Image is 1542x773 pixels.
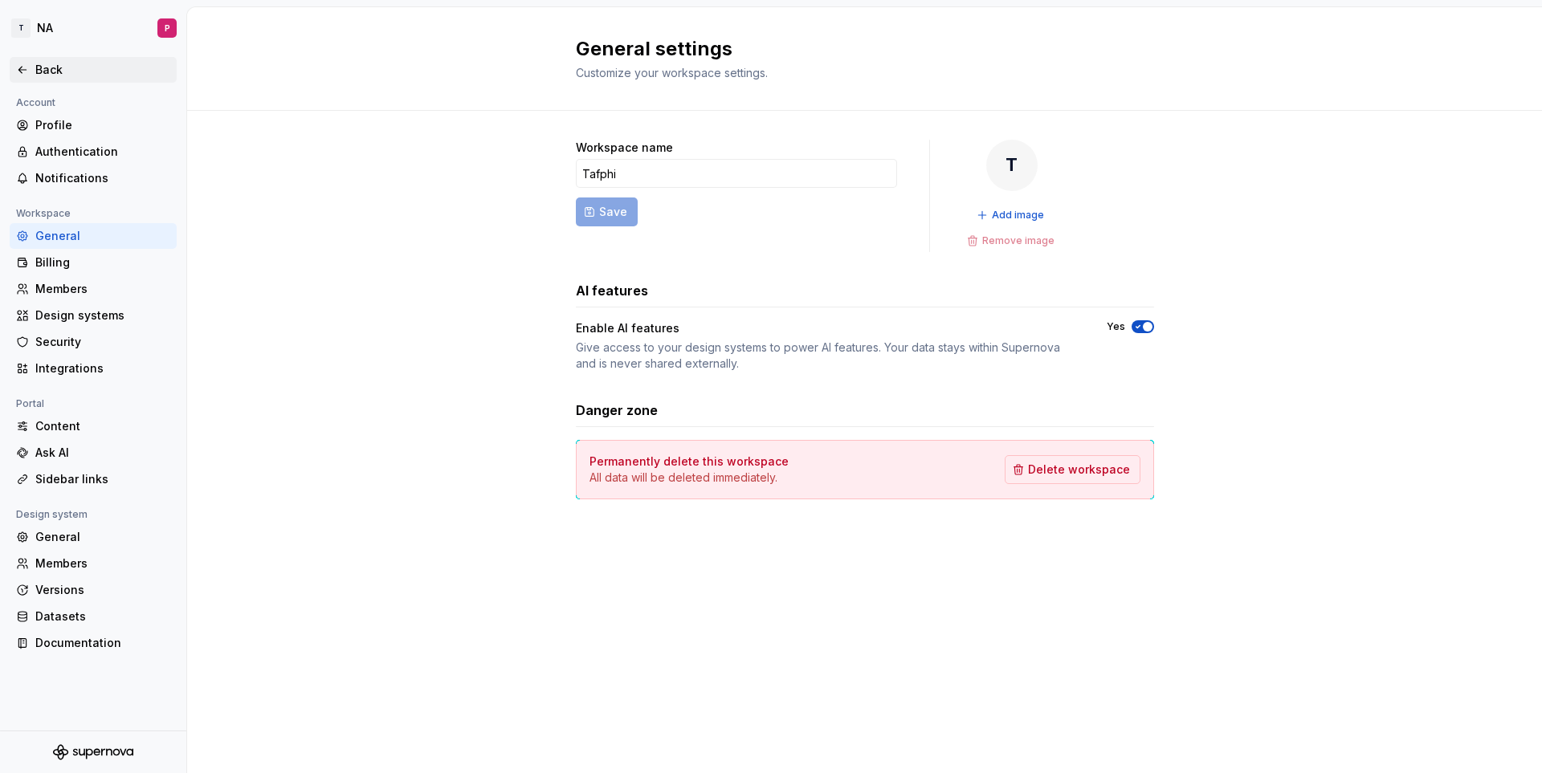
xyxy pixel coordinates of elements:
h3: Danger zone [576,401,658,420]
div: Back [35,62,170,78]
h4: Permanently delete this workspace [589,454,789,470]
div: Workspace [10,204,77,223]
div: General [35,529,170,545]
div: T [11,18,31,38]
div: General [35,228,170,244]
div: Versions [35,582,170,598]
h2: General settings [576,36,1135,62]
div: Ask AI [35,445,170,461]
a: Authentication [10,139,177,165]
label: Workspace name [576,140,673,156]
a: Datasets [10,604,177,629]
button: TNAP [3,10,183,46]
div: Members [35,555,170,572]
div: P [165,22,170,35]
svg: Supernova Logo [53,744,133,760]
label: Yes [1107,320,1125,333]
a: Members [10,276,177,302]
div: Enable AI features [576,320,1078,336]
h3: AI features [576,281,648,300]
button: Delete workspace [1005,455,1140,484]
div: Give access to your design systems to power AI features. Your data stays within Supernova and is ... [576,340,1078,372]
a: Security [10,329,177,355]
a: General [10,524,177,550]
span: Delete workspace [1028,462,1130,478]
a: Members [10,551,177,576]
a: Sidebar links [10,466,177,492]
div: Notifications [35,170,170,186]
div: Members [35,281,170,297]
div: Profile [35,117,170,133]
span: Customize your workspace settings. [576,66,768,79]
div: Portal [10,394,51,413]
div: Documentation [35,635,170,651]
a: Documentation [10,630,177,656]
a: Versions [10,577,177,603]
a: Notifications [10,165,177,191]
div: Content [35,418,170,434]
p: All data will be deleted immediately. [589,470,789,486]
div: Sidebar links [35,471,170,487]
a: Ask AI [10,440,177,466]
div: NA [37,20,53,36]
div: Datasets [35,608,170,625]
div: Design system [10,505,94,524]
a: Integrations [10,356,177,381]
a: Design systems [10,303,177,328]
span: Add image [992,209,1044,222]
button: Add image [972,204,1051,226]
a: Back [10,57,177,83]
div: Account [10,93,62,112]
a: General [10,223,177,249]
div: Billing [35,254,170,271]
div: Security [35,334,170,350]
div: Design systems [35,307,170,323]
a: Billing [10,250,177,275]
div: Authentication [35,144,170,160]
div: Integrations [35,360,170,376]
a: Content [10,413,177,439]
a: Profile [10,112,177,138]
div: T [986,140,1038,191]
